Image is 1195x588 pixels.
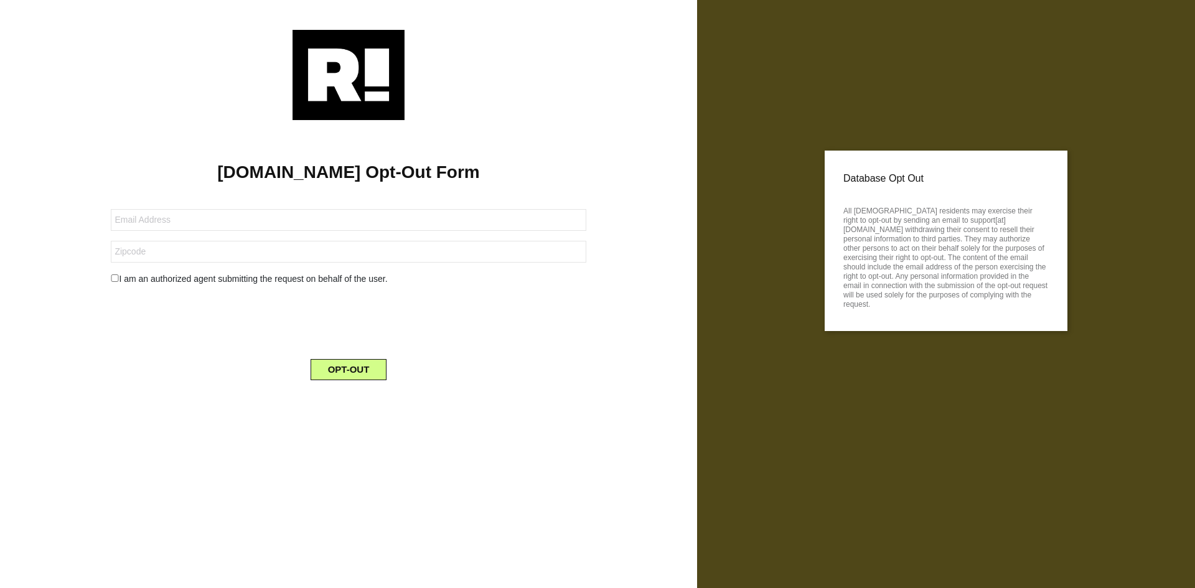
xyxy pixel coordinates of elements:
button: OPT-OUT [311,359,387,380]
input: Zipcode [111,241,586,263]
p: All [DEMOGRAPHIC_DATA] residents may exercise their right to opt-out by sending an email to suppo... [843,203,1049,309]
div: I am an authorized agent submitting the request on behalf of the user. [101,273,595,286]
iframe: reCAPTCHA [254,296,443,344]
input: Email Address [111,209,586,231]
h1: [DOMAIN_NAME] Opt-Out Form [19,162,678,183]
img: Retention.com [293,30,405,120]
p: Database Opt Out [843,169,1049,188]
